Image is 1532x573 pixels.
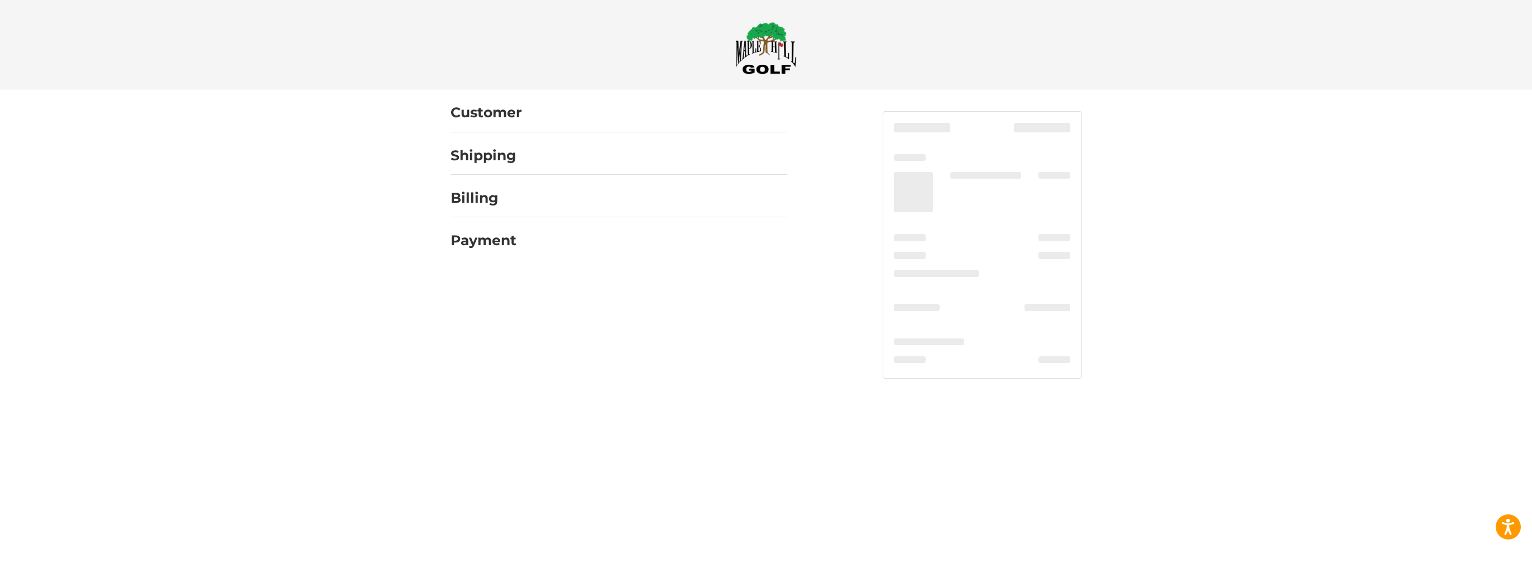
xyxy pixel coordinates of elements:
iframe: Gorgias live chat messenger [11,525,132,562]
h2: Billing [451,189,516,207]
h2: Customer [451,104,522,121]
h2: Shipping [451,147,516,164]
h2: Payment [451,232,516,249]
img: Maple Hill Golf [735,22,797,74]
iframe: Google Customer Reviews [1440,543,1532,573]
